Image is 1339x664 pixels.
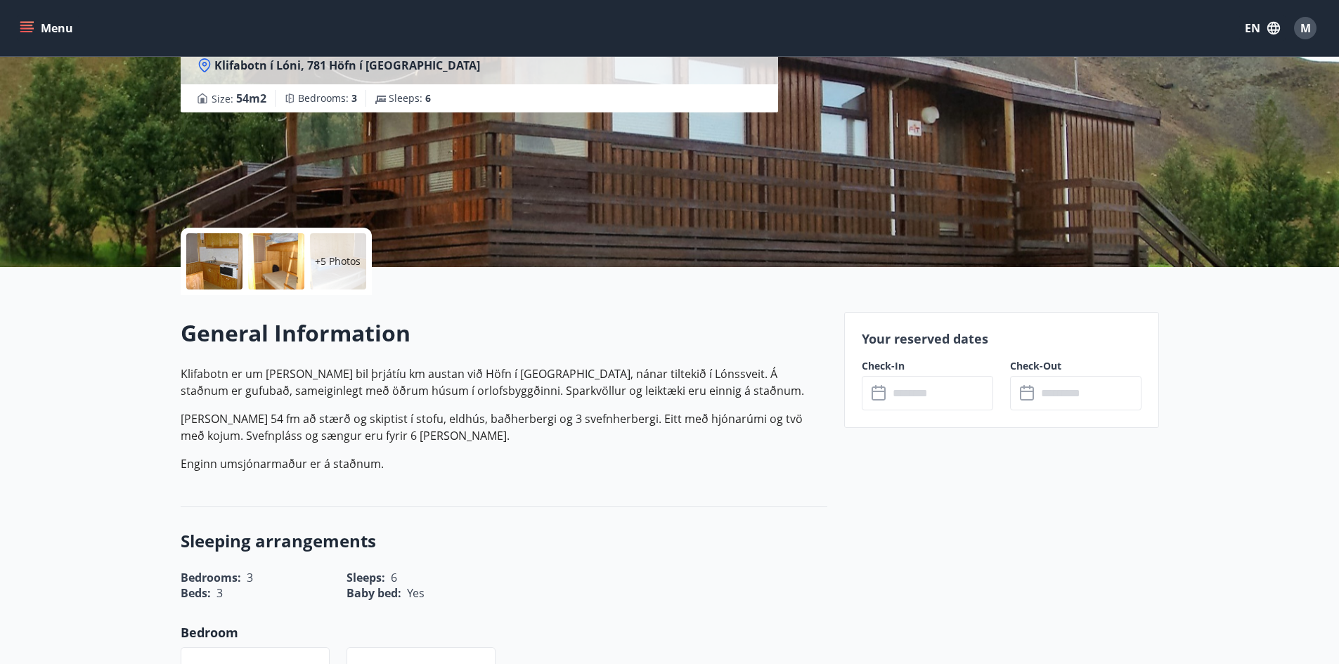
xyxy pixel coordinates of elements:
span: Klifabotn í Lóni, 781 Höfn í [GEOGRAPHIC_DATA] [214,58,480,73]
p: Bedroom [181,623,827,642]
p: [PERSON_NAME] 54 fm að stærð og skiptist í stofu, eldhús, baðherbergi og 3 svefnherbergi. Eitt me... [181,410,827,444]
button: M [1288,11,1322,45]
span: Beds : [181,585,211,601]
span: Size : [212,90,266,107]
button: EN [1239,15,1286,41]
span: 3 [351,91,357,105]
h3: Sleeping arrangements [181,529,827,553]
span: 54 m2 [236,91,266,106]
span: Bedrooms : [298,91,357,105]
p: Enginn umsjónarmaður er á staðnum. [181,455,827,472]
span: Yes [407,585,425,601]
button: menu [17,15,79,41]
h2: General Information [181,318,827,349]
span: 3 [216,585,223,601]
label: Check-In [862,359,993,373]
span: Baby bed : [347,585,401,601]
span: M [1300,20,1311,36]
span: 6 [425,91,431,105]
p: +5 Photos [315,254,361,268]
span: Sleeps : [389,91,431,105]
p: Klifabotn er um [PERSON_NAME] bil þrjátíu km austan við Höfn í [GEOGRAPHIC_DATA], nánar tiltekið ... [181,365,827,399]
p: Your reserved dates [862,330,1141,348]
label: Check-Out [1010,359,1141,373]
